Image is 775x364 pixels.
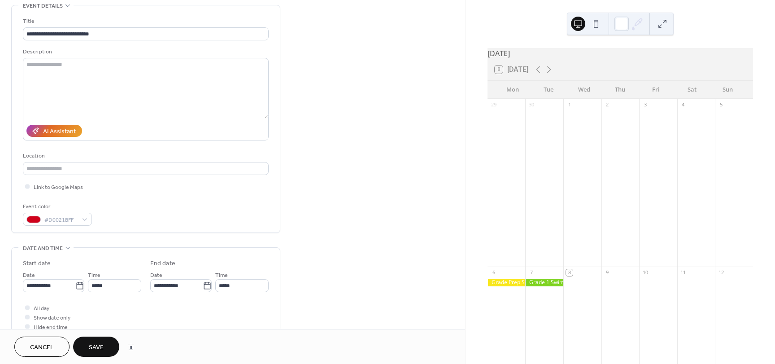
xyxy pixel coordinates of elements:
[642,101,649,108] div: 3
[43,127,76,136] div: AI Assistant
[566,81,602,99] div: Wed
[566,269,573,276] div: 8
[150,271,162,280] span: Date
[488,279,526,286] div: Grade Prep Swimming
[23,17,267,26] div: Title
[680,101,687,108] div: 4
[604,269,611,276] div: 9
[718,269,724,276] div: 12
[14,337,70,357] button: Cancel
[23,244,63,253] span: Date and time
[528,101,535,108] div: 30
[73,337,119,357] button: Save
[26,125,82,137] button: AI Assistant
[44,215,78,225] span: #D0021BFF
[525,279,563,286] div: Grade 1 Swimming
[88,271,100,280] span: Time
[488,48,753,59] div: [DATE]
[30,343,54,352] span: Cancel
[490,101,497,108] div: 29
[89,343,104,352] span: Save
[23,271,35,280] span: Date
[710,81,746,99] div: Sun
[674,81,710,99] div: Sat
[23,259,51,268] div: Start date
[34,304,49,313] span: All day
[23,1,63,11] span: Event details
[495,81,531,99] div: Mon
[23,202,90,211] div: Event color
[642,269,649,276] div: 10
[490,269,497,276] div: 6
[602,81,638,99] div: Thu
[34,183,83,192] span: Link to Google Maps
[34,313,70,323] span: Show date only
[718,101,724,108] div: 5
[34,323,68,332] span: Hide end time
[215,271,228,280] span: Time
[604,101,611,108] div: 2
[531,81,566,99] div: Tue
[680,269,687,276] div: 11
[638,81,674,99] div: Fri
[23,47,267,57] div: Description
[528,269,535,276] div: 7
[150,259,175,268] div: End date
[566,101,573,108] div: 1
[23,151,267,161] div: Location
